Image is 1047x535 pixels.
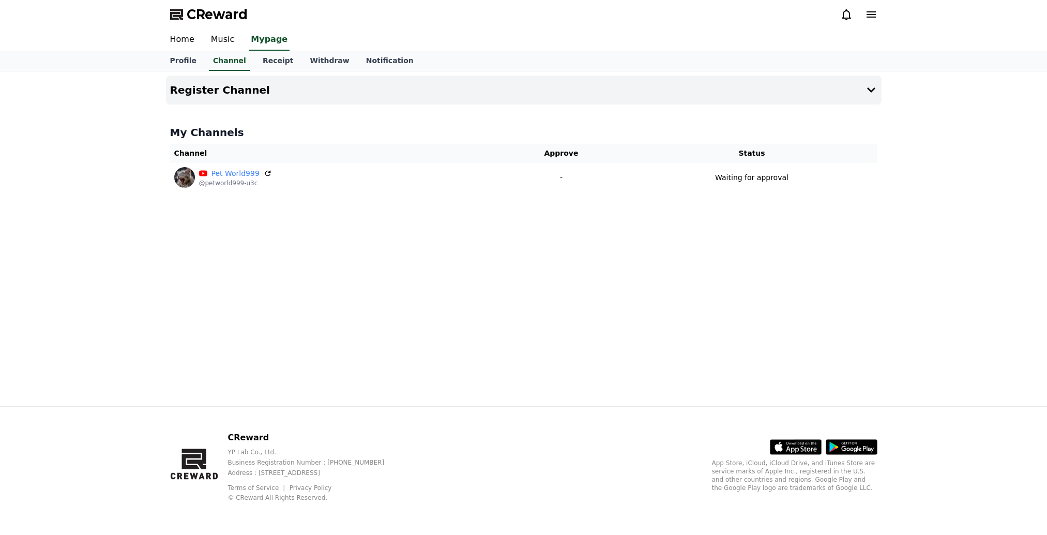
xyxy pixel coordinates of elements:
[203,29,243,51] a: Music
[715,172,788,183] p: Waiting for approval
[627,144,877,163] th: Status
[227,484,286,492] a: Terms of Service
[227,458,401,467] p: Business Registration Number : [PHONE_NUMBER]
[500,172,622,183] p: -
[358,51,422,71] a: Notification
[211,168,260,179] a: Pet World999
[712,459,877,492] p: App Store, iCloud, iCloud Drive, and iTunes Store are service marks of Apple Inc., registered in ...
[227,469,401,477] p: Address : [STREET_ADDRESS]
[496,144,626,163] th: Approve
[170,144,496,163] th: Channel
[199,179,272,187] p: @petworld999-u3c
[170,84,270,96] h4: Register Channel
[174,167,195,188] img: Pet World999
[227,448,401,456] p: YP Lab Co., Ltd.
[162,51,205,71] a: Profile
[249,29,290,51] a: Mypage
[227,432,401,444] p: CReward
[170,125,877,140] h4: My Channels
[166,76,882,105] button: Register Channel
[301,51,357,71] a: Withdraw
[290,484,332,492] a: Privacy Policy
[254,51,302,71] a: Receipt
[209,51,250,71] a: Channel
[170,6,248,23] a: CReward
[187,6,248,23] span: CReward
[227,494,401,502] p: © CReward All Rights Reserved.
[162,29,203,51] a: Home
